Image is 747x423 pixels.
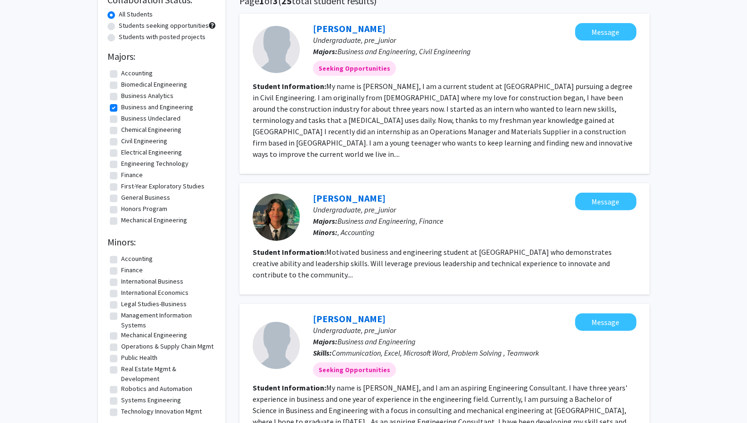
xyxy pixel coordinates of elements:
label: Management Information Systems [121,310,213,330]
label: Legal Studies-Business [121,299,187,309]
label: Robotics and Automation [121,384,192,394]
span: Undergraduate, pre_junior [313,325,396,335]
label: Technology Innovation Mgmt [121,407,202,416]
label: All Students [119,9,153,19]
button: Message Alejandra Holgate [575,313,636,331]
mat-chip: Seeking Opportunities [313,362,396,377]
label: Chemical Engineering [121,125,181,135]
fg-read-more: My name is [PERSON_NAME], I am a current student at [GEOGRAPHIC_DATA] pursuing a degree in Civil ... [253,81,632,159]
h2: Minors: [107,236,216,248]
label: Civil Engineering [121,136,167,146]
iframe: Chat [7,381,40,416]
label: Honors Program [121,204,167,214]
mat-chip: Seeking Opportunities [313,61,396,76]
b: Student Information: [253,247,326,257]
label: Engineering Technology [121,159,189,169]
fg-read-more: Motivated business and engineering student at [GEOGRAPHIC_DATA] who demonstrates creative ability... [253,247,612,279]
span: Undergraduate, pre_junior [313,205,396,214]
label: Mechanical Engineering [121,330,187,340]
span: Business and Engineering, Finance [337,216,443,226]
label: Accounting [121,254,153,264]
label: Electrical Engineering [121,147,182,157]
b: Skills: [313,348,332,358]
label: Systems Engineering [121,395,181,405]
b: Minors: [313,228,337,237]
h2: Majors: [107,51,216,62]
label: Business and Engineering [121,102,193,112]
b: Majors: [313,47,337,56]
label: Business Undeclared [121,114,181,123]
span: Business and Engineering, Civil Engineering [337,47,471,56]
a: [PERSON_NAME] [313,23,386,34]
button: Message Aditi Moturi [575,193,636,210]
label: Students with posted projects [119,32,205,42]
label: Real Estate Mgmt & Development [121,364,213,384]
a: [PERSON_NAME] [313,313,386,325]
span: Communication, Excel, Microsoft Word, Problem Solving , Teamwork [332,348,539,358]
label: Biomedical Engineering [121,80,187,89]
label: First-Year Exploratory Studies [121,181,205,191]
b: Student Information: [253,81,326,91]
b: Majors: [313,337,337,346]
b: Majors: [313,216,337,226]
span: Business and Engineering [337,337,416,346]
label: Finance [121,170,143,180]
a: [PERSON_NAME] [313,192,386,204]
label: International Economics [121,288,189,298]
label: Finance [121,265,143,275]
span: Undergraduate, pre_junior [313,35,396,45]
label: General Business [121,193,170,203]
label: Public Health [121,353,157,363]
label: Business Analytics [121,91,173,101]
label: Operations & Supply Chain Mgmt [121,342,213,351]
label: Students seeking opportunities [119,21,209,31]
label: Mechanical Engineering [121,215,187,225]
label: International Business [121,277,183,286]
span: , Accounting [337,228,375,237]
button: Message Kendrick Calle [575,23,636,41]
b: Student Information: [253,383,326,392]
label: Accounting [121,68,153,78]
